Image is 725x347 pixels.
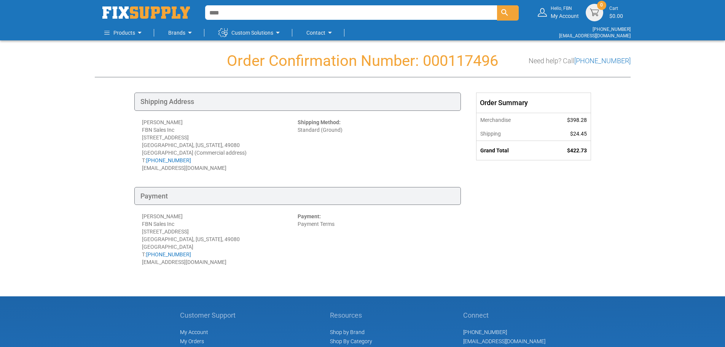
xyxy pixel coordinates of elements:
span: $398.28 [567,117,587,123]
a: [PHONE_NUMBER] [463,329,507,335]
span: $24.45 [570,131,587,137]
div: [PERSON_NAME] FBN Sales Inc [STREET_ADDRESS] [GEOGRAPHIC_DATA], [US_STATE], 49080 [GEOGRAPHIC_DAT... [142,213,298,266]
h5: Customer Support [180,312,240,319]
div: Standard (Ground) [298,118,453,172]
small: Cart [609,5,623,12]
h1: Order Confirmation Number: 000117496 [95,53,631,69]
a: Products [104,25,144,40]
a: [PHONE_NUMBER] [146,251,191,257]
div: Payment [134,187,461,205]
a: store logo [102,6,190,19]
h5: Connect [463,312,545,319]
span: My Account [180,329,208,335]
a: [PHONE_NUMBER] [574,57,631,65]
span: $0.00 [609,13,623,19]
div: My Account [551,5,579,19]
a: Custom Solutions [218,25,282,40]
a: [PHONE_NUMBER] [593,27,631,32]
div: Payment Terms [298,213,453,266]
a: Contact [306,25,335,40]
th: Merchandise [476,113,543,127]
div: Shipping Address [134,93,461,111]
h3: Need help? Call [529,57,631,65]
a: Shop by Brand [330,329,365,335]
span: $422.73 [567,147,587,154]
a: Shop By Category [330,338,372,344]
strong: Grand Total [480,147,509,154]
a: [PHONE_NUMBER] [146,157,191,163]
strong: Shipping Method: [298,119,341,125]
h5: Resources [330,312,373,319]
a: Brands [168,25,194,40]
a: [EMAIL_ADDRESS][DOMAIN_NAME] [559,33,631,38]
img: Fix Industrial Supply [102,6,190,19]
span: 0 [600,2,603,8]
strong: Payment: [298,213,321,219]
span: My Orders [180,338,204,344]
a: [EMAIL_ADDRESS][DOMAIN_NAME] [463,338,545,344]
th: Shipping [476,127,543,141]
div: Order Summary [476,93,591,113]
div: [PERSON_NAME] FBN Sales Inc [STREET_ADDRESS] [GEOGRAPHIC_DATA], [US_STATE], 49080 [GEOGRAPHIC_DAT... [142,118,298,172]
small: Hello, FBN [551,5,579,12]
